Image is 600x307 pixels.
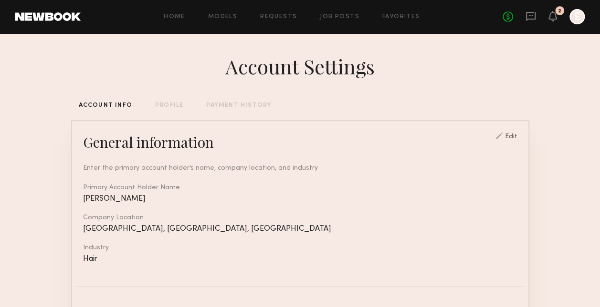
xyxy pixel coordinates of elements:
div: [PERSON_NAME] [83,195,517,203]
div: PROFILE [155,102,183,109]
div: [GEOGRAPHIC_DATA], [GEOGRAPHIC_DATA], [GEOGRAPHIC_DATA] [83,225,517,233]
div: 2 [558,9,561,14]
a: E [569,9,585,24]
a: Home [164,14,185,20]
div: Account Settings [225,53,375,80]
a: Requests [260,14,297,20]
div: PAYMENT HISTORY [206,102,272,109]
div: General information [83,133,214,152]
div: Industry [83,245,517,251]
div: Enter the primary account holder’s name, company location, and industry [83,163,517,173]
a: Job Posts [320,14,359,20]
div: Company Location [83,215,517,221]
div: Primary Account Holder Name [83,184,517,191]
div: ACCOUNT INFO [79,102,132,109]
div: Edit [505,133,517,140]
a: Favorites [382,14,420,20]
a: Models [208,14,237,20]
div: Hair [83,255,517,263]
